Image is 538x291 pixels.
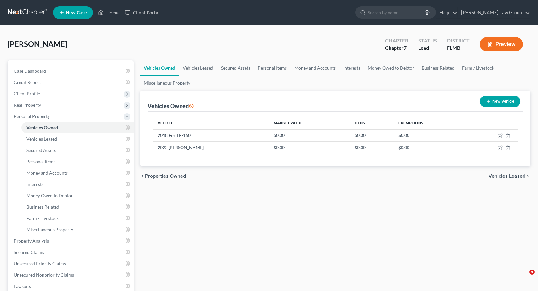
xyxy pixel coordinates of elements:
[21,213,134,224] a: Farm / Livestock
[145,174,186,179] span: Properties Owned
[529,270,535,275] span: 4
[393,117,466,129] th: Exemptions
[368,7,425,18] input: Search by name...
[447,37,470,44] div: District
[148,102,194,110] div: Vehicles Owned
[26,136,57,142] span: Vehicles Leased
[26,227,73,232] span: Miscellaneous Property
[9,258,134,269] a: Unsecured Priority Claims
[14,68,46,74] span: Case Dashboard
[418,60,458,76] a: Business Related
[9,235,134,247] a: Property Analysis
[26,193,73,198] span: Money Owed to Debtor
[140,174,186,179] button: chevron_left Properties Owned
[122,7,163,18] a: Client Portal
[458,60,498,76] a: Farm / Livestock
[480,96,520,107] button: New Vehicle
[385,44,408,52] div: Chapter
[269,142,350,154] td: $0.00
[254,60,291,76] a: Personal Items
[153,142,269,154] td: 2022 [PERSON_NAME]
[14,261,66,266] span: Unsecured Priority Claims
[9,247,134,258] a: Secured Claims
[26,182,43,187] span: Interests
[140,174,145,179] i: chevron_left
[21,167,134,179] a: Money and Accounts
[525,174,530,179] i: chevron_right
[350,129,393,141] td: $0.00
[14,80,41,85] span: Credit Report
[26,148,56,153] span: Secured Assets
[458,7,530,18] a: [PERSON_NAME] Law Group
[393,129,466,141] td: $0.00
[21,190,134,201] a: Money Owed to Debtor
[269,129,350,141] td: $0.00
[480,37,523,51] button: Preview
[517,270,532,285] iframe: Intercom live chat
[418,37,437,44] div: Status
[393,142,466,154] td: $0.00
[26,170,68,176] span: Money and Accounts
[9,65,134,77] a: Case Dashboard
[21,224,134,235] a: Miscellaneous Property
[26,125,58,130] span: Vehicles Owned
[436,7,457,18] a: Help
[8,39,67,48] span: [PERSON_NAME]
[14,102,41,108] span: Real Property
[14,114,50,119] span: Personal Property
[404,45,407,51] span: 7
[418,44,437,52] div: Lead
[350,117,393,129] th: Liens
[153,129,269,141] td: 2018 Ford F-150
[21,156,134,167] a: Personal Items
[140,60,179,76] a: Vehicles Owned
[66,10,87,15] span: New Case
[14,238,49,243] span: Property Analysis
[489,174,525,179] span: Vehicles Leased
[269,117,350,129] th: Market Value
[153,117,269,129] th: Vehicle
[21,133,134,145] a: Vehicles Leased
[26,159,55,164] span: Personal Items
[14,249,44,255] span: Secured Claims
[14,91,40,96] span: Client Profile
[291,60,339,76] a: Money and Accounts
[489,174,530,179] button: Vehicles Leased chevron_right
[9,77,134,88] a: Credit Report
[217,60,254,76] a: Secured Assets
[350,142,393,154] td: $0.00
[140,76,194,91] a: Miscellaneous Property
[26,215,59,221] span: Farm / Livestock
[21,122,134,133] a: Vehicles Owned
[9,269,134,281] a: Unsecured Nonpriority Claims
[385,37,408,44] div: Chapter
[14,272,74,277] span: Unsecured Nonpriority Claims
[447,44,470,52] div: FLMB
[179,60,217,76] a: Vehicles Leased
[21,145,134,156] a: Secured Assets
[339,60,364,76] a: Interests
[95,7,122,18] a: Home
[21,179,134,190] a: Interests
[364,60,418,76] a: Money Owed to Debtor
[14,283,31,289] span: Lawsuits
[26,204,59,210] span: Business Related
[21,201,134,213] a: Business Related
